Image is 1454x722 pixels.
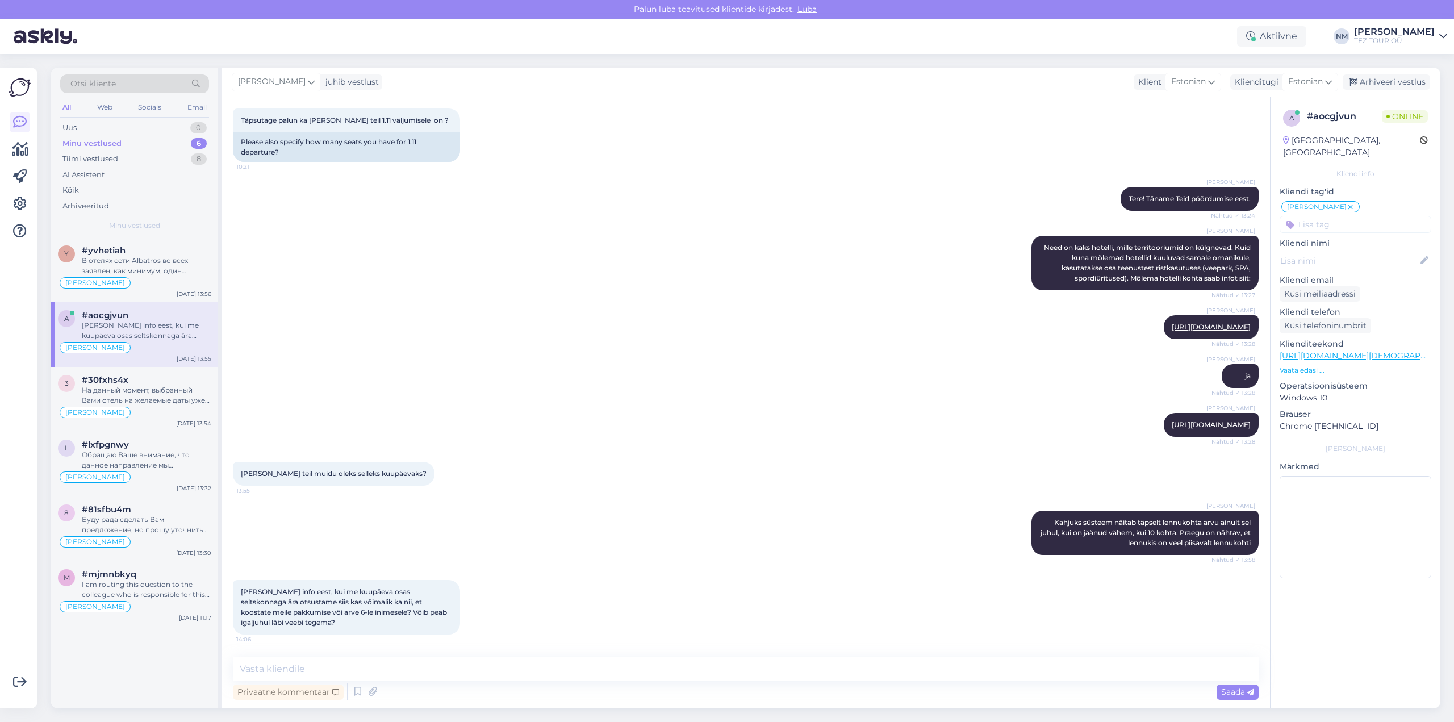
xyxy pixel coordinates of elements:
span: Estonian [1171,76,1206,88]
span: [PERSON_NAME] [1206,404,1255,412]
span: [PERSON_NAME] [65,344,125,351]
span: 8 [64,508,69,517]
div: Tiimi vestlused [62,153,118,165]
span: Otsi kliente [70,78,116,90]
span: #aocgjvun [82,310,128,320]
div: [DATE] 13:32 [177,484,211,493]
span: [PERSON_NAME] [65,474,125,481]
span: a [1289,114,1294,122]
div: AI Assistent [62,169,105,181]
div: 8 [191,153,207,165]
div: [DATE] 13:54 [176,419,211,428]
div: [DATE] 13:55 [177,354,211,363]
span: [PERSON_NAME] [65,603,125,610]
p: Kliendi telefon [1280,306,1431,318]
div: Email [185,100,209,115]
div: Буду рада сделать Вам предложение, но прошу уточнить планируемый бюджет поездки. [82,515,211,535]
span: [PERSON_NAME] [1206,502,1255,510]
span: Nähtud ✓ 13:28 [1211,389,1255,397]
span: Nähtud ✓ 13:28 [1211,437,1255,446]
span: [PERSON_NAME] [65,539,125,545]
span: Täpsutage palun ka [PERSON_NAME] teil 1.11 väljumisele on ? [241,116,449,124]
span: #yvhetiah [82,245,126,256]
input: Lisa nimi [1280,254,1418,267]
div: Arhiveeri vestlus [1343,74,1430,90]
p: Märkmed [1280,461,1431,473]
span: #81sfbu4m [82,504,131,515]
span: [PERSON_NAME] [65,409,125,416]
p: Operatsioonisüsteem [1280,380,1431,392]
span: 10:21 [236,162,279,171]
div: [DATE] 13:30 [176,549,211,557]
span: Online [1382,110,1428,123]
div: Minu vestlused [62,138,122,149]
div: juhib vestlust [321,76,379,88]
div: Socials [136,100,164,115]
div: [DATE] 13:56 [177,290,211,298]
span: [PERSON_NAME] [1287,203,1347,210]
div: All [60,100,73,115]
span: Tere! Täname Teid pöördumise eest. [1129,194,1251,203]
div: NM [1334,28,1349,44]
span: [PERSON_NAME] [1206,178,1255,186]
span: ja [1245,372,1251,380]
span: 13:55 [236,486,279,495]
span: m [64,573,70,582]
span: l [65,444,69,452]
div: [PERSON_NAME] info eest, kui me kuupäeva osas seltskonnaga ära otsustame siis kas võimalik ka nii... [82,320,211,341]
p: Klienditeekond [1280,338,1431,350]
span: Minu vestlused [109,220,160,231]
span: #mjmnbkyq [82,569,136,579]
div: Klienditugi [1230,76,1278,88]
div: В отелях сети Albatros во всех заявлен, как минимум, один подогреваемый бассейн в зимние месяцы. ... [82,256,211,276]
div: Обращаю Ваше внимание, что данное направление мы предлагаем с перелетом на регулярных линиях, с п... [82,450,211,470]
span: Saada [1221,687,1254,697]
div: Kõik [62,185,79,196]
span: Nähtud ✓ 13:27 [1211,291,1255,299]
span: Kahjuks süsteem näitab täpselt lennukohta arvu ainult sel juhul, kui on jäänud vähem, kui 10 koht... [1041,518,1252,547]
div: Please also specify how many seats you have for 1.11 departure? [233,132,460,162]
div: Klient [1134,76,1161,88]
img: Askly Logo [9,77,31,98]
p: Brauser [1280,408,1431,420]
div: 6 [191,138,207,149]
a: [PERSON_NAME]TEZ TOUR OÜ [1354,27,1447,45]
span: [PERSON_NAME] [1206,306,1255,315]
p: Chrome [TECHNICAL_ID] [1280,420,1431,432]
span: Nähtud ✓ 13:58 [1211,556,1255,564]
p: Vaata edasi ... [1280,365,1431,375]
div: Aktiivne [1237,26,1306,47]
div: I am routing this question to the colleague who is responsible for this topic. The reply might ta... [82,579,211,600]
div: 0 [190,122,207,133]
span: [PERSON_NAME] teil muidu oleks selleks kuupäevaks? [241,469,427,478]
div: # aocgjvun [1307,110,1382,123]
div: TEZ TOUR OÜ [1354,36,1435,45]
div: [PERSON_NAME] [1354,27,1435,36]
div: Kliendi info [1280,169,1431,179]
p: Kliendi tag'id [1280,186,1431,198]
div: Web [95,100,115,115]
p: Windows 10 [1280,392,1431,404]
a: [URL][DOMAIN_NAME] [1172,323,1251,331]
div: Privaatne kommentaar [233,685,344,700]
input: Lisa tag [1280,216,1431,233]
div: На данный момент, выбранный Вами отель на желаемые даты уже полностью продан, так что, к сожалени... [82,385,211,406]
span: [PERSON_NAME] [65,279,125,286]
span: [PERSON_NAME] info eest, kui me kuupäeva osas seltskonnaga ära otsustame siis kas võimalik ka nii... [241,587,449,627]
span: Luba [794,4,820,14]
span: [PERSON_NAME] [1206,227,1255,235]
span: [PERSON_NAME] [1206,355,1255,364]
span: #30fxhs4x [82,375,128,385]
div: Uus [62,122,77,133]
p: Kliendi nimi [1280,237,1431,249]
span: Need on kaks hotelli, mille territooriumid on külgnevad. Kuid kuna mõlemad hotellid kuuluvad sama... [1044,243,1252,282]
span: y [64,249,69,258]
div: Arhiveeritud [62,201,109,212]
div: Küsi meiliaadressi [1280,286,1360,302]
p: Kliendi email [1280,274,1431,286]
div: [DATE] 11:17 [179,614,211,622]
span: a [64,314,69,323]
div: Küsi telefoninumbrit [1280,318,1371,333]
span: Nähtud ✓ 13:28 [1211,340,1255,348]
span: Estonian [1288,76,1323,88]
